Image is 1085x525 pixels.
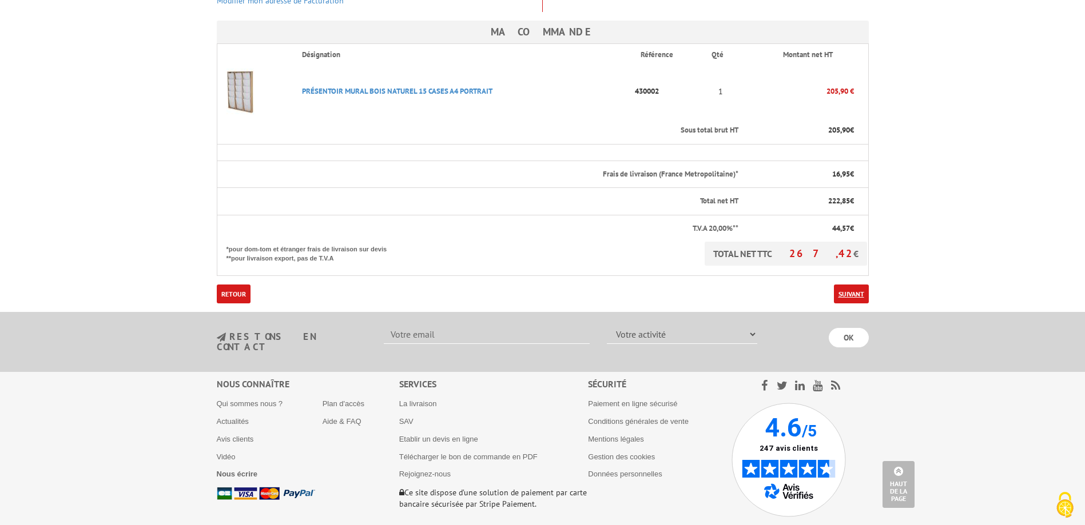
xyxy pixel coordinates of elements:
[834,284,869,303] a: Suivant
[828,196,850,206] span: 222,85
[384,324,590,344] input: Votre email
[588,399,677,408] a: Paiement en ligne sécurisé
[829,328,869,347] input: OK
[399,417,414,426] a: SAV
[217,452,236,461] a: Vidéo
[1051,491,1079,519] img: Cookies (fenêtre modale)
[789,247,853,260] span: 267,42
[749,50,867,61] p: Montant net HT
[749,169,854,180] p: €
[217,161,740,188] th: Frais de livraison (France Metropolitaine)*
[217,21,869,43] h3: Ma commande
[588,435,644,443] a: Mentions légales
[217,435,254,443] a: Avis clients
[323,417,361,426] a: Aide & FAQ
[588,470,662,478] a: Données personnelles
[1045,486,1085,525] button: Cookies (fenêtre modale)
[702,44,739,66] th: Qté
[832,169,850,179] span: 16,95
[399,378,589,391] div: Services
[399,487,589,510] p: Ce site dispose d’une solution de paiement par carte bancaire sécurisée par Stripe Paiement.
[828,125,850,135] span: 205,90
[217,470,258,478] a: Nous écrire
[749,196,854,207] p: €
[323,399,364,408] a: Plan d'accès
[705,242,867,266] p: TOTAL NET TTC €
[832,223,850,233] span: 44,57
[217,69,263,114] img: PRéSENTOIR MURAL BOIS NATUREL 15 CASES A4 PORTRAIT
[588,452,655,461] a: Gestion des cookies
[217,417,249,426] a: Actualités
[399,470,451,478] a: Rejoignez-nous
[293,44,632,66] th: Désignation
[588,417,689,426] a: Conditions générales de vente
[883,461,915,508] a: Haut de la page
[226,223,738,234] p: T.V.A 20,00%**
[399,399,437,408] a: La livraison
[217,332,226,342] img: newsletter.jpg
[749,125,854,136] p: €
[217,399,283,408] a: Qui sommes nous ?
[226,242,398,263] p: *pour dom-tom et étranger frais de livraison sur devis **pour livraison export, pas de T.V.A
[217,378,399,391] div: Nous connaître
[217,117,740,144] th: Sous total brut HT
[217,284,251,303] a: Retour
[740,81,854,101] p: 205,90 €
[217,188,740,215] th: Total net HT
[302,86,492,96] a: PRéSENTOIR MURAL BOIS NATUREL 15 CASES A4 PORTRAIT
[631,81,702,101] p: 430002
[588,378,732,391] div: Sécurité
[399,452,538,461] a: Télécharger le bon de commande en PDF
[732,403,846,517] img: Avis Vérifiés - 4.6 sur 5 - 247 avis clients
[217,332,367,352] h3: restons en contact
[399,435,478,443] a: Etablir un devis en ligne
[749,223,854,234] p: €
[702,66,739,117] td: 1
[631,44,702,66] th: Référence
